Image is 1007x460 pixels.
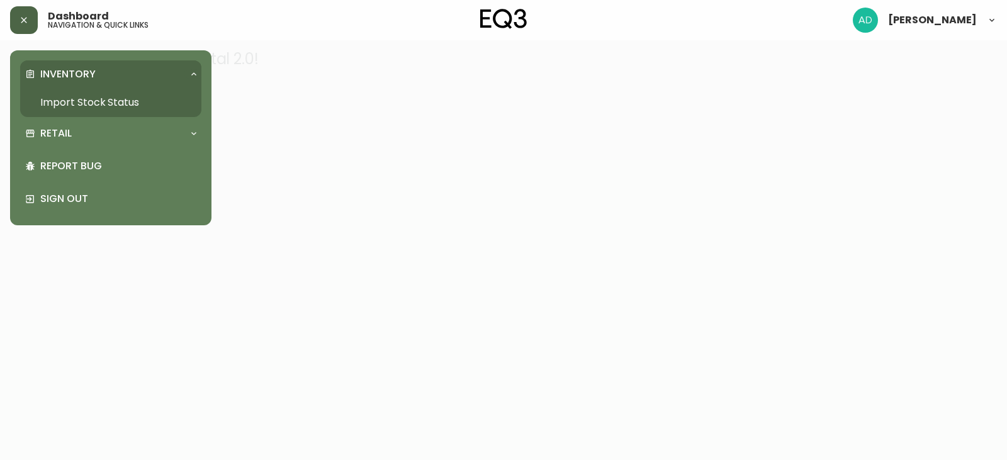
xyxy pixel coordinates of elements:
div: Retail [20,120,201,147]
img: logo [480,9,527,29]
span: Dashboard [48,11,109,21]
p: Inventory [40,67,96,81]
div: Report Bug [20,150,201,182]
a: Import Stock Status [20,88,201,117]
p: Sign Out [40,192,196,206]
div: Sign Out [20,182,201,215]
div: Inventory [20,60,201,88]
h5: navigation & quick links [48,21,149,29]
img: ab47854d72c630253da9006018c242e0 [853,8,878,33]
span: [PERSON_NAME] [888,15,977,25]
p: Report Bug [40,159,196,173]
p: Retail [40,126,72,140]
